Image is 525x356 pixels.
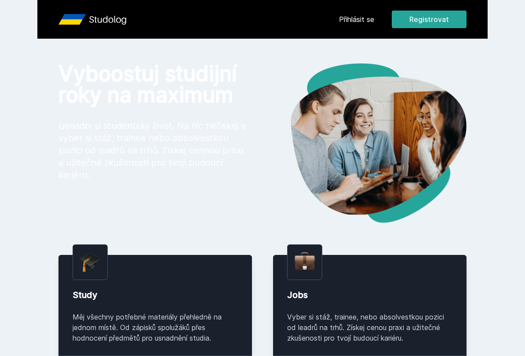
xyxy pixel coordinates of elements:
[287,312,452,343] div: Vyber si stáž, trainee, nebo absolvestkou pozici od leadrů na trhů. Získej cenou praxi a užitečné...
[392,11,467,28] button: Registrovat
[287,289,452,301] div: Jobs
[262,63,467,223] img: hero.png
[295,250,315,272] img: briefcase.png
[73,312,238,343] div: Měj všechny potřebné materiály přehledně na jednom místě. Od zápisků spolužáků přes hodnocení pře...
[58,120,248,181] p: Usnadni si studentský život. Na nic nečekej a vyber si stáž, trainee nebo absolvestkou pozici od ...
[58,63,248,105] h1: Vyboostuj studijní roky na maximum
[73,289,238,301] div: Study
[339,14,374,25] a: Přihlásit se
[80,252,100,272] img: graduation-cap.png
